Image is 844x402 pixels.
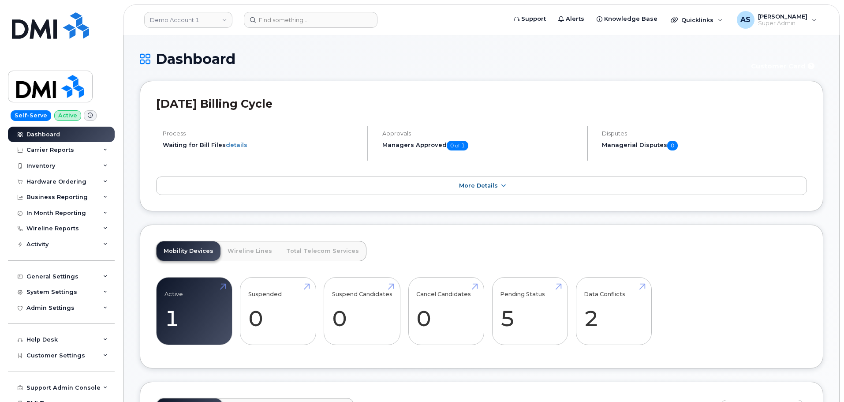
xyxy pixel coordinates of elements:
a: Mobility Devices [157,241,220,261]
span: More Details [459,182,498,189]
h2: [DATE] Billing Cycle [156,97,807,110]
h5: Managerial Disputes [602,141,807,150]
a: Active 1 [164,282,224,340]
a: Wireline Lines [220,241,279,261]
a: Cancel Candidates 0 [416,282,476,340]
a: details [226,141,247,148]
span: 0 of 1 [447,141,468,150]
h4: Process [163,130,360,137]
a: Suspend Candidates 0 [332,282,392,340]
button: Customer Card [744,58,823,74]
h1: Dashboard [140,51,739,67]
a: Suspended 0 [248,282,308,340]
h4: Disputes [602,130,807,137]
h5: Managers Approved [382,141,579,150]
a: Data Conflicts 2 [584,282,643,340]
span: 0 [667,141,678,150]
a: Total Telecom Services [279,241,366,261]
a: Pending Status 5 [500,282,560,340]
li: Waiting for Bill Files [163,141,360,149]
h4: Approvals [382,130,579,137]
